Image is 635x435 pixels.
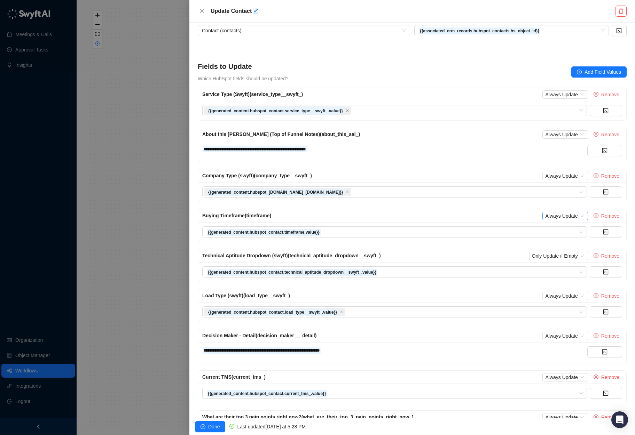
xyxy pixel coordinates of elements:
[545,373,585,381] span: Always Update
[545,131,585,138] span: Always Update
[202,173,312,178] span: Company Type (swyft) (company_type__swyft_)
[346,190,349,194] span: close
[237,424,306,429] span: Last updated [DATE] at 5:28 PM
[601,413,619,421] span: Remove
[202,333,316,338] span: Decision Maker - Detail (decision_maker___detail)
[591,292,622,300] button: Remove
[202,25,406,36] span: Contact (contacts)
[211,7,614,15] h5: Update Contact
[340,310,343,314] span: close
[603,269,609,275] span: code
[594,173,598,178] span: close-circle
[545,332,585,340] span: Always Update
[601,91,619,98] span: Remove
[603,229,609,235] span: code
[198,76,289,81] span: Which HubSpot fields should be updated?
[202,91,303,97] span: Service Type (Swyft) (service_type__swyft_)
[545,212,585,220] span: Always Update
[594,92,598,97] span: close-circle
[603,309,609,315] span: code
[601,373,619,381] span: Remove
[420,29,539,33] strong: {{associated_crm_records.hubspot_contacts.hs_object_id}}
[208,310,337,315] strong: {{generated_content.hubspot_contact.load_type__swyft_.value}}
[208,423,220,430] span: Done
[591,332,622,340] button: Remove
[198,7,206,15] button: Close
[591,90,622,99] button: Remove
[591,172,622,180] button: Remove
[601,292,619,300] span: Remove
[603,189,609,195] span: code
[571,66,627,78] button: Add Field Values
[195,421,225,432] button: Done
[208,391,326,396] strong: {{generated_content.hubspot_contact.current_tms_.value}}
[202,213,271,218] span: Buying Timeframe (timeframe)
[591,373,622,381] button: Remove
[202,374,266,380] span: Current TMS (current_tms_)
[602,148,607,153] span: code
[591,252,622,260] button: Remove
[253,7,259,15] button: Edit
[591,413,622,421] button: Remove
[202,293,290,298] span: Load Type (swyft) (load_type__swyft_)
[611,411,628,428] div: Open Intercom Messenger
[346,109,349,112] span: close
[208,270,376,275] strong: {{generated_content.hubspot_contact.technical_aptitude_dropdown__swyft_.value}}
[229,424,234,429] span: check-circle
[616,28,622,33] span: code
[208,230,320,235] strong: {{generated_content.hubspot_contact.timeframe.value}}
[594,253,598,258] span: close-circle
[198,62,289,71] h4: Fields to Update
[601,252,619,260] span: Remove
[585,68,621,76] span: Add Field Values
[253,8,259,14] span: edit
[202,414,414,420] span: What are their top 3 pain points right now? (what_are_their_top_3_pain_points_right_now_)
[208,108,343,113] strong: {{generated_content.hubspot_contact.service_type__swyft_.value}}
[602,349,607,355] span: code
[603,108,609,113] span: code
[208,190,343,195] strong: {{generated_content.hubspot_[DOMAIN_NAME]_[DOMAIN_NAME]}}
[594,132,598,137] span: close-circle
[591,130,622,139] button: Remove
[545,292,585,300] span: Always Update
[594,374,598,379] span: close-circle
[202,253,381,258] span: Technical Aptitude Dropdown (swyft) (technical_aptitude_dropdown__swyft_)
[603,390,609,396] span: code
[594,333,598,338] span: close-circle
[545,413,585,421] span: Always Update
[601,131,619,138] span: Remove
[201,424,205,429] span: check-circle
[601,172,619,180] span: Remove
[618,8,624,14] span: delete
[577,70,582,74] span: plus-circle
[601,332,619,340] span: Remove
[532,252,585,260] span: Only Update if Empty
[594,213,598,218] span: close-circle
[591,212,622,220] button: Remove
[545,91,585,98] span: Always Update
[545,172,585,180] span: Always Update
[594,293,598,298] span: close-circle
[202,131,360,137] span: About this [PERSON_NAME] (Top of Funnel Notes) (about_this_sal_)
[594,414,598,419] span: close-circle
[199,8,205,14] span: close
[601,212,619,220] span: Remove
